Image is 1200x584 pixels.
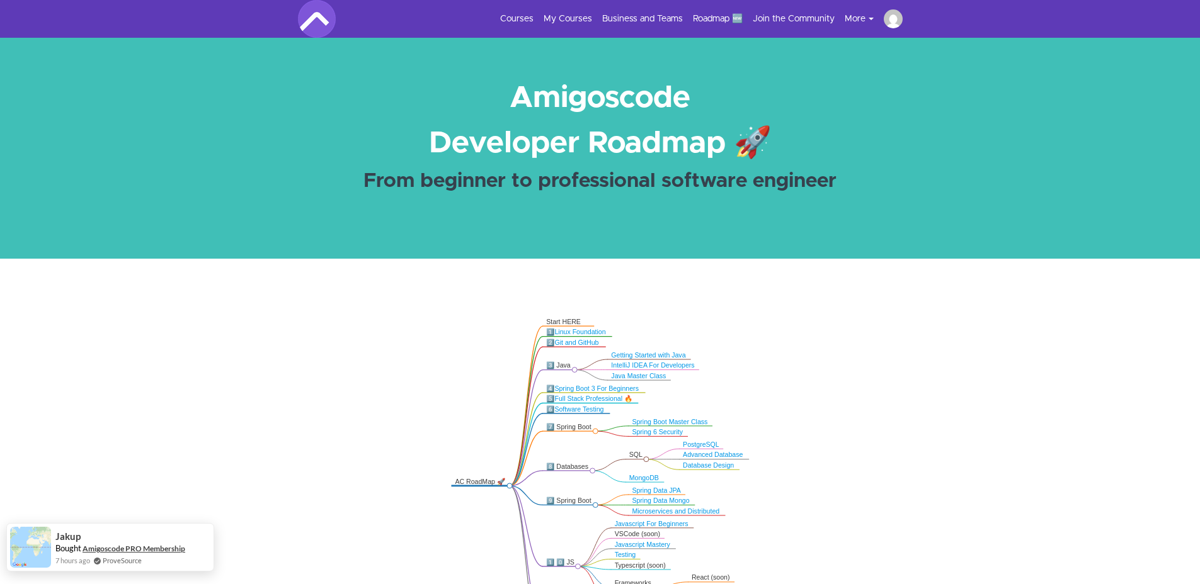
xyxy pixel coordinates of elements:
[683,462,734,469] a: Database Design
[10,527,51,568] img: provesource social proof notification image
[632,507,719,514] a: Microservices and Distributed
[615,561,667,570] div: Typescript (soon)
[884,9,903,28] img: guvenbe@gmail.com
[546,339,602,347] div: 2️⃣
[611,351,685,358] a: Getting Started with Java
[692,574,730,582] div: React (soon)
[546,318,590,334] div: Start HERE 👋🏿
[693,13,743,25] a: Roadmap 🆕
[363,171,837,191] strong: From beginner to professional software engineer
[632,486,680,493] a: Spring Data JPA
[554,328,605,335] a: Linux Foundation
[55,543,81,553] span: Bought
[55,555,90,566] span: 7 hours ago
[83,544,185,553] a: Amigoscode PRO Membership
[546,361,571,369] div: 3️⃣ Java
[554,405,603,412] a: Software Testing
[753,13,835,25] a: Join the Community
[629,474,659,481] a: MongoDB
[611,362,694,369] a: IntelliJ IDEA For Developers
[554,385,638,391] a: Spring Boot 3 For Beginners
[632,418,707,425] a: Spring Boot Master Class
[602,13,683,25] a: Business and Teams
[546,497,592,505] div: 9️⃣ Spring Boot
[629,451,643,459] div: SQL
[455,478,506,486] div: AC RoadMap 🚀
[429,128,772,159] strong: Developer Roadmap 🚀
[546,405,606,413] div: 6️⃣
[615,551,636,558] a: Testing
[632,497,689,504] a: Spring Data Mongo
[546,463,589,471] div: 8️⃣ Databases
[554,339,598,346] a: Git and GitHub
[500,13,534,25] a: Courses
[546,423,592,431] div: 7️⃣ Spring Boot
[546,558,574,566] div: 1️⃣ 0️⃣ JS
[544,13,592,25] a: My Courses
[845,13,884,25] button: More
[546,395,634,403] div: 5️⃣
[546,328,608,336] div: 1️⃣
[615,530,661,538] div: VSCode (soon)
[615,541,670,547] a: Javascript Mastery
[103,555,142,566] a: ProveSource
[55,531,81,542] span: Jakup
[611,373,666,379] a: Java Master Class
[683,441,719,448] a: PostgreSQL
[510,83,690,113] strong: Amigoscode
[554,395,632,402] a: Full Stack Professional 🔥
[683,451,743,458] a: Advanced Database
[632,429,683,435] a: Spring 6 Security
[546,385,641,393] div: 4️⃣
[615,520,689,527] a: Javascript For Beginners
